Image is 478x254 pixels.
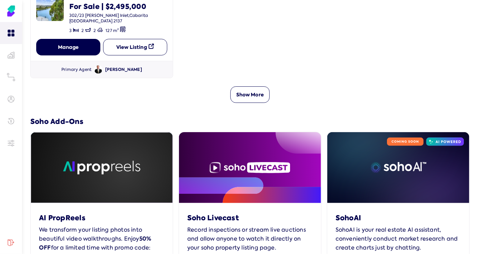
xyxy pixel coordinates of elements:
span: 127 m² [106,28,119,33]
div: Soho Livecast [187,213,313,223]
span: 2 [93,28,96,33]
div: For Sale | $2,495,000 [69,0,167,11]
div: SohoAI is your real estate AI assistant, conveniently conduct market research and create charts j... [336,225,461,252]
button: Manage [36,39,100,55]
button: View Listing [103,39,167,55]
img: Avatar of Mark Kennedy [94,65,102,74]
button: Show More [230,86,270,103]
div: AI PropReels [39,213,165,223]
h3: Soho Add-Ons [30,117,470,126]
span: 2 [81,28,84,33]
div: Primary Agent [61,67,91,73]
img: Soho Agent Portal Home [6,6,17,17]
b: 50% OFF [39,235,151,252]
div: [PERSON_NAME] [105,67,142,73]
div: SohoAI [336,213,461,223]
div: 302/23 [PERSON_NAME] Inlet , Cabarita [GEOGRAPHIC_DATA] 2137 [69,13,167,24]
div: Record inspections or stream live auctions and allow anyone to watch it directly on your soho pro... [187,225,313,252]
span: 3 [69,28,72,33]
